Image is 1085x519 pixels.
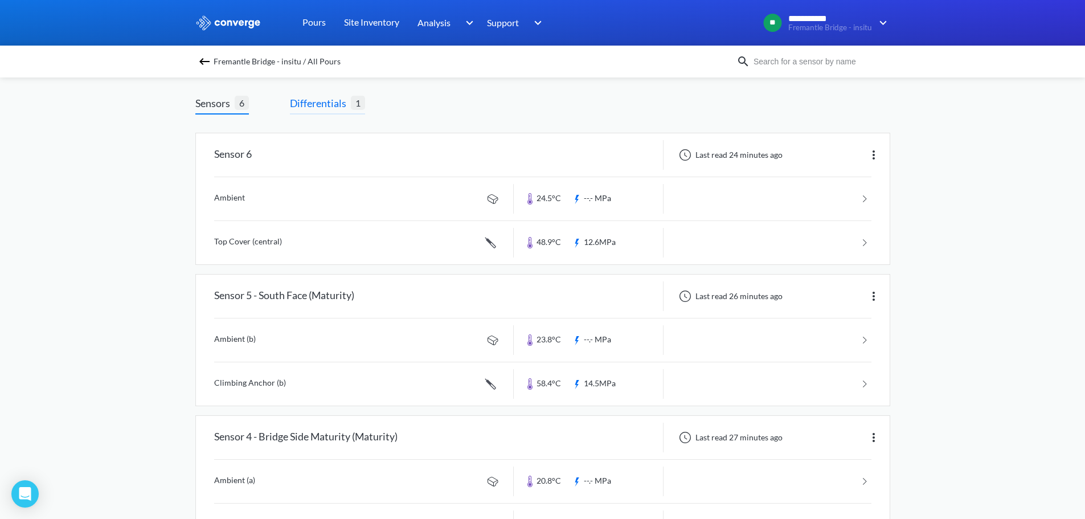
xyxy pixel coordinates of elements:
[750,55,888,68] input: Search for a sensor by name
[788,23,872,32] span: Fremantle Bridge - insitu
[417,15,451,30] span: Analysis
[527,16,545,30] img: downArrow.svg
[235,96,249,110] span: 6
[290,95,351,111] span: Differentials
[673,289,786,303] div: Last read 26 minutes ago
[214,140,252,170] div: Sensor 6
[214,54,341,70] span: Fremantle Bridge - insitu / All Pours
[458,16,476,30] img: downArrow.svg
[867,431,881,444] img: more.svg
[867,289,881,303] img: more.svg
[736,55,750,68] img: icon-search.svg
[487,15,519,30] span: Support
[195,95,235,111] span: Sensors
[214,281,354,311] div: Sensor 5 - South Face (Maturity)
[872,16,890,30] img: downArrow.svg
[351,96,365,110] span: 1
[198,55,211,68] img: backspace.svg
[195,15,261,30] img: logo_ewhite.svg
[11,480,39,508] div: Open Intercom Messenger
[867,148,881,162] img: more.svg
[214,423,398,452] div: Sensor 4 - Bridge Side Maturity (Maturity)
[673,148,786,162] div: Last read 24 minutes ago
[673,431,786,444] div: Last read 27 minutes ago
